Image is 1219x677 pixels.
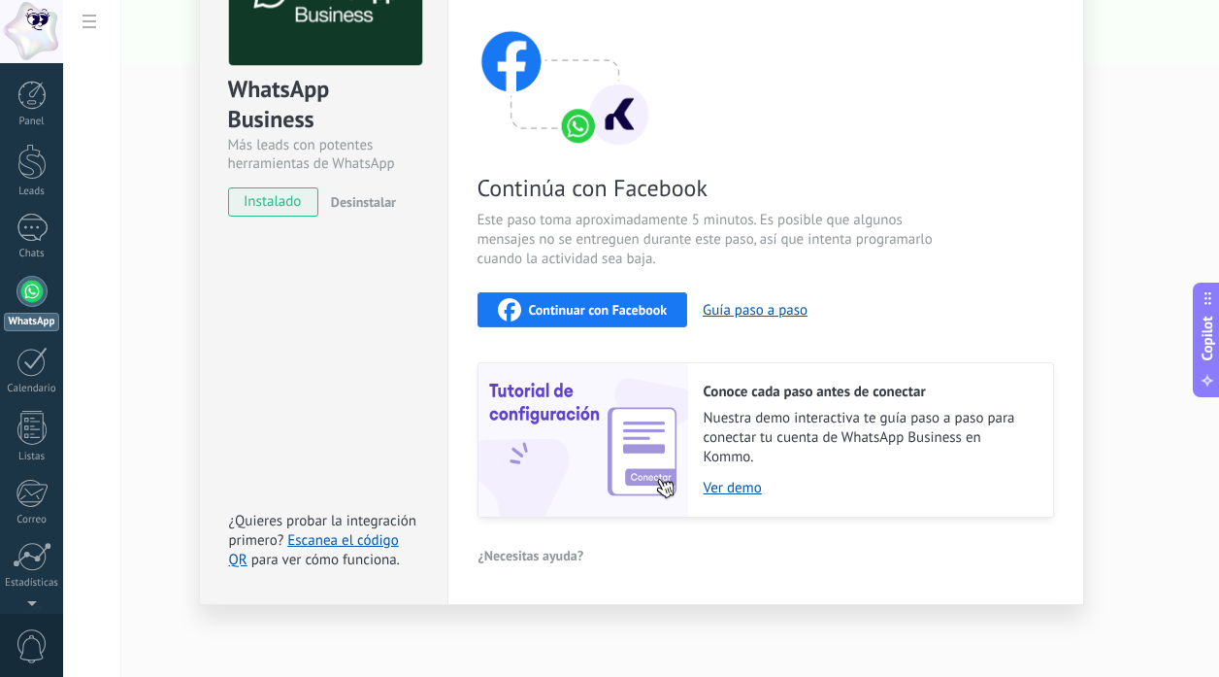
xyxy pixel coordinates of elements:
[4,514,60,526] div: Correo
[4,116,60,128] div: Panel
[4,186,60,198] div: Leads
[331,193,396,211] span: Desinstalar
[703,301,807,320] button: Guía paso a paso
[478,549,584,562] span: ¿Necesitas ayuda?
[4,577,60,590] div: Estadísticas
[478,211,939,269] span: Este paso toma aproximadamente 5 minutos. Es posible que algunos mensajes no se entreguen durante...
[4,383,60,395] div: Calendario
[704,479,1034,497] a: Ver demo
[228,136,419,173] div: Más leads con potentes herramientas de WhatsApp
[478,292,688,327] button: Continuar con Facebook
[229,531,399,569] a: Escanea el código QR
[478,173,939,203] span: Continúa con Facebook
[229,187,317,217] span: instalado
[4,248,60,260] div: Chats
[4,451,60,463] div: Listas
[4,313,59,331] div: WhatsApp
[323,187,396,217] button: Desinstalar
[229,512,417,550] span: ¿Quieres probar la integración primero?
[704,383,1034,401] h2: Conoce cada paso antes de conectar
[478,541,585,570] button: ¿Necesitas ayuda?
[1198,317,1217,361] span: Copilot
[228,74,419,136] div: WhatsApp Business
[529,303,668,317] span: Continuar con Facebook
[704,409,1034,467] span: Nuestra demo interactiva te guía paso a paso para conectar tu cuenta de WhatsApp Business en Kommo.
[251,551,400,569] span: para ver cómo funciona.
